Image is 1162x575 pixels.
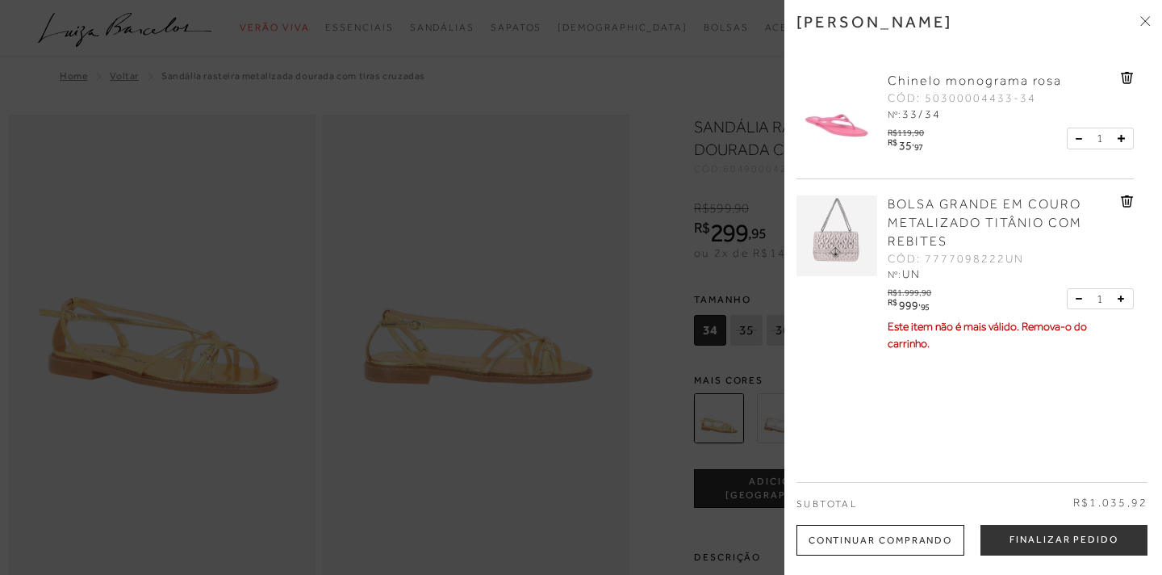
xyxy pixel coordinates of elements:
span: BOLSA GRANDE EM COURO METALIZADO TITÂNIO COM REBITES [888,197,1082,249]
span: UN [902,267,921,280]
i: , [918,298,930,307]
span: Este item não é mais válido. Remova-o do carrinho. [888,320,1087,350]
h3: [PERSON_NAME] [796,12,953,31]
span: 1 [1097,291,1103,308]
span: 95 [921,302,930,312]
span: 1 [1097,130,1103,147]
span: 999 [899,299,918,312]
div: Continuar Comprando [796,525,964,556]
span: Nº: [888,269,901,280]
i: , [912,138,923,147]
span: 33/34 [902,107,941,120]
div: R$1.999,90 [888,283,932,297]
img: BOLSA GRANDE EM COURO METALIZADO TITÂNIO COM REBITES [796,195,877,276]
span: 35 [899,139,912,152]
span: Chinelo monograma rosa [888,73,1062,88]
span: CÓD: 7777098222UN [888,251,1024,267]
i: R$ [888,298,897,307]
a: BOLSA GRANDE EM COURO METALIZADO TITÂNIO COM REBITES [888,195,1117,251]
span: R$1.035,92 [1073,495,1147,511]
i: R$ [888,138,897,147]
button: Finalizar Pedido [980,525,1147,556]
span: Nº: [888,109,901,120]
img: Chinelo monograma rosa [796,72,877,153]
a: Chinelo monograma rosa [888,72,1062,90]
span: Subtotal [796,498,857,510]
span: 97 [914,142,923,152]
span: CÓD: 50300004433-34 [888,90,1036,107]
div: R$119,90 [888,124,926,137]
